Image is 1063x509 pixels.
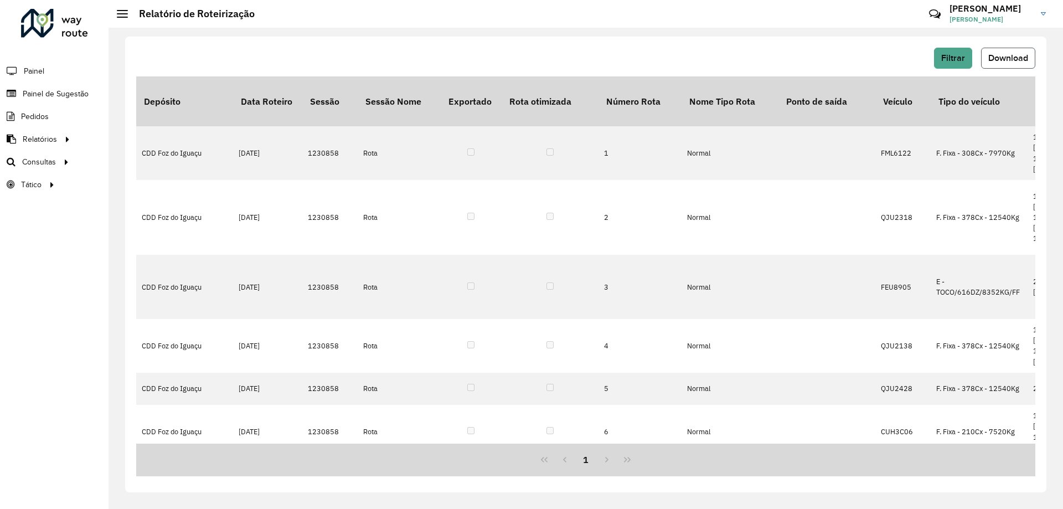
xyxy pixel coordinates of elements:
button: Download [981,48,1035,69]
td: Normal [682,180,778,255]
td: 6 [598,405,682,459]
th: Nome Tipo Rota [682,76,778,126]
td: 5 [598,373,682,405]
td: Normal [682,405,778,459]
td: 1230858 [302,405,358,459]
td: 1230858 [302,373,358,405]
th: Ponto de saída [778,76,875,126]
button: Filtrar [934,48,972,69]
h3: [PERSON_NAME] [950,3,1033,14]
h2: Relatório de Roteirização [128,8,255,20]
td: 4 [598,319,682,373]
span: Pedidos [21,111,49,122]
td: [DATE] [233,255,302,319]
td: Normal [682,373,778,405]
th: Sessão [302,76,358,126]
th: Depósito [136,76,233,126]
td: FML6122 [875,126,931,180]
td: F. Fixa - 308Cx - 7970Kg [931,126,1028,180]
td: [DATE] [233,319,302,373]
span: Relatórios [23,133,57,145]
td: [DATE] [233,405,302,459]
th: Exportado [441,76,502,126]
td: CDD Foz do Iguaçu [136,319,233,373]
td: F. Fixa - 378Cx - 12540Kg [931,180,1028,255]
td: F. Fixa - 210Cx - 7520Kg [931,405,1028,459]
td: QJU2318 [875,180,931,255]
th: Data Roteiro [233,76,302,126]
th: Rota otimizada [502,76,598,126]
td: Rota [358,373,441,405]
td: [DATE] [233,180,302,255]
td: 1230858 [302,319,358,373]
span: Tático [21,179,42,191]
td: 2 [598,180,682,255]
td: 3 [598,255,682,319]
td: Rota [358,319,441,373]
span: Consultas [22,156,56,168]
th: Veículo [875,76,931,126]
td: F. Fixa - 378Cx - 12540Kg [931,373,1028,405]
td: CDD Foz do Iguaçu [136,126,233,180]
th: Número Rota [598,76,682,126]
td: [DATE] [233,373,302,405]
td: Normal [682,319,778,373]
td: CDD Foz do Iguaçu [136,180,233,255]
button: 1 [575,449,596,470]
a: Contato Rápido [923,2,947,26]
td: E - TOCO/616DZ/8352KG/FF [931,255,1028,319]
td: CDD Foz do Iguaçu [136,255,233,319]
td: QJU2138 [875,319,931,373]
td: 1230858 [302,126,358,180]
td: QJU2428 [875,373,931,405]
td: Rota [358,405,441,459]
td: 1230858 [302,180,358,255]
td: Rota [358,255,441,319]
span: Filtrar [941,53,965,63]
td: CDD Foz do Iguaçu [136,373,233,405]
span: Painel [24,65,44,77]
td: CDD Foz do Iguaçu [136,405,233,459]
td: Rota [358,180,441,255]
td: CUH3C06 [875,405,931,459]
span: [PERSON_NAME] [950,14,1033,24]
span: Download [988,53,1028,63]
th: Sessão Nome [358,76,441,126]
td: F. Fixa - 378Cx - 12540Kg [931,319,1028,373]
td: [DATE] [233,126,302,180]
span: Painel de Sugestão [23,88,89,100]
th: Tipo do veículo [931,76,1028,126]
td: 1 [598,126,682,180]
td: 1230858 [302,255,358,319]
td: Normal [682,126,778,180]
td: FEU8905 [875,255,931,319]
td: Normal [682,255,778,319]
td: Rota [358,126,441,180]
